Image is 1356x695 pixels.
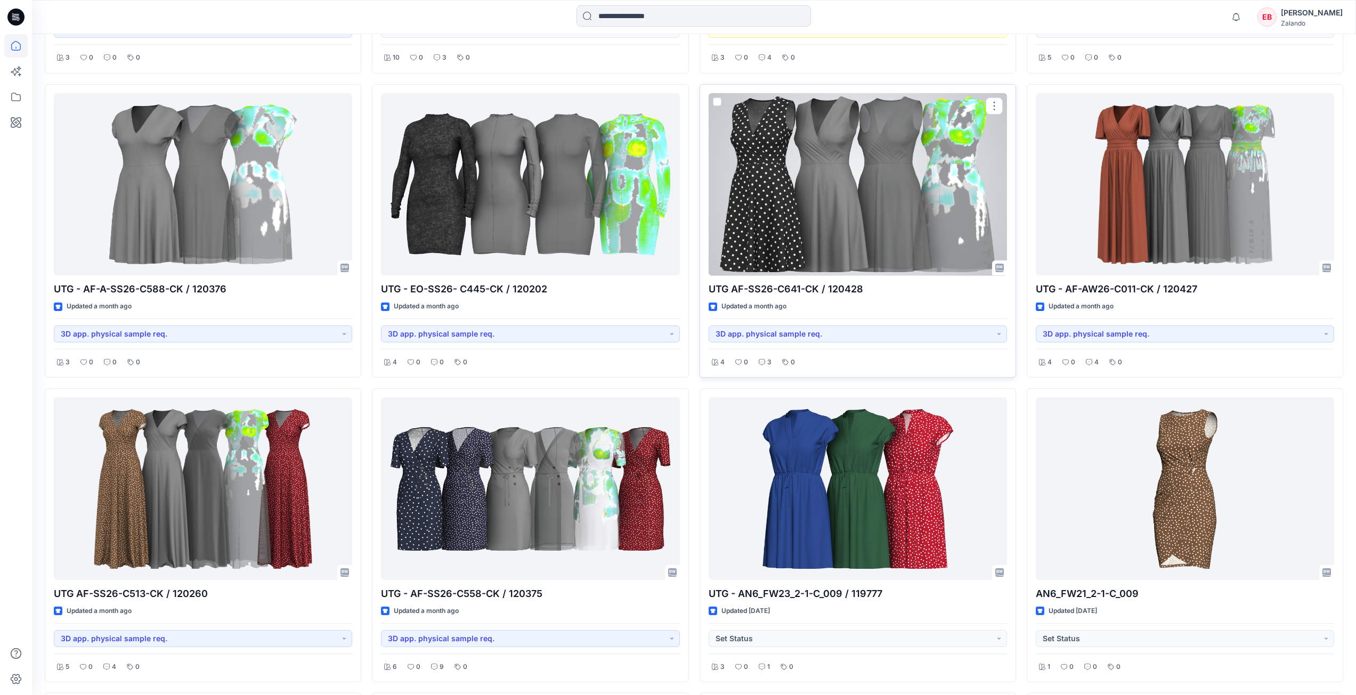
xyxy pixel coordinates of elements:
[416,357,420,368] p: 0
[720,52,725,63] p: 3
[1036,586,1334,601] p: AN6_FW21_2-1-C_009
[744,357,748,368] p: 0
[744,52,748,63] p: 0
[720,661,725,673] p: 3
[1048,661,1050,673] p: 1
[1048,357,1052,368] p: 4
[1070,52,1075,63] p: 0
[416,661,420,673] p: 0
[112,52,117,63] p: 0
[1036,93,1334,276] a: UTG - AF-AW26-C011-CK / 120427
[1281,19,1343,27] div: Zalando
[381,586,679,601] p: UTG - AF-SS26-C558-CK / 120375
[66,357,70,368] p: 3
[89,357,93,368] p: 0
[67,606,132,617] p: Updated a month ago
[66,52,70,63] p: 3
[1093,661,1097,673] p: 0
[1257,7,1277,27] div: EB
[89,52,93,63] p: 0
[54,282,352,297] p: UTG - AF-A-SS26-C588-CK / 120376
[1049,301,1114,312] p: Updated a month ago
[1036,397,1334,580] a: AN6_FW21_2-1-C_009
[791,52,795,63] p: 0
[381,397,679,580] a: UTG - AF-SS26-C558-CK / 120375
[442,52,446,63] p: 3
[394,301,459,312] p: Updated a month ago
[112,357,117,368] p: 0
[789,661,793,673] p: 0
[419,52,423,63] p: 0
[1069,661,1074,673] p: 0
[393,52,400,63] p: 10
[393,661,397,673] p: 6
[394,606,459,617] p: Updated a month ago
[1116,661,1120,673] p: 0
[721,606,770,617] p: Updated [DATE]
[1094,357,1099,368] p: 4
[88,661,93,673] p: 0
[466,52,470,63] p: 0
[463,357,467,368] p: 0
[440,661,444,673] p: 9
[709,93,1007,276] a: UTG AF-SS26-C641-CK / 120428
[1036,282,1334,297] p: UTG - AF-AW26-C011-CK / 120427
[709,397,1007,580] a: UTG - AN6_FW23_2-1-C_009 / 119777
[1118,357,1122,368] p: 0
[54,397,352,580] a: UTG AF-SS26-C513-CK / 120260
[709,586,1007,601] p: UTG - AN6_FW23_2-1-C_009 / 119777
[767,661,770,673] p: 1
[112,661,116,673] p: 4
[709,282,1007,297] p: UTG AF-SS26-C641-CK / 120428
[136,357,140,368] p: 0
[1281,6,1343,19] div: [PERSON_NAME]
[1094,52,1098,63] p: 0
[67,301,132,312] p: Updated a month ago
[440,357,444,368] p: 0
[767,357,772,368] p: 3
[135,661,140,673] p: 0
[1117,52,1122,63] p: 0
[1048,52,1051,63] p: 5
[721,301,786,312] p: Updated a month ago
[1049,606,1097,617] p: Updated [DATE]
[720,357,725,368] p: 4
[393,357,397,368] p: 4
[381,282,679,297] p: UTG - EO-SS26- C445-CK / 120202
[66,661,69,673] p: 5
[1071,357,1075,368] p: 0
[54,93,352,276] a: UTG - AF-A-SS26-C588-CK / 120376
[136,52,140,63] p: 0
[463,661,467,673] p: 0
[767,52,772,63] p: 4
[54,586,352,601] p: UTG AF-SS26-C513-CK / 120260
[381,93,679,276] a: UTG - EO-SS26- C445-CK / 120202
[791,357,795,368] p: 0
[744,661,748,673] p: 0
